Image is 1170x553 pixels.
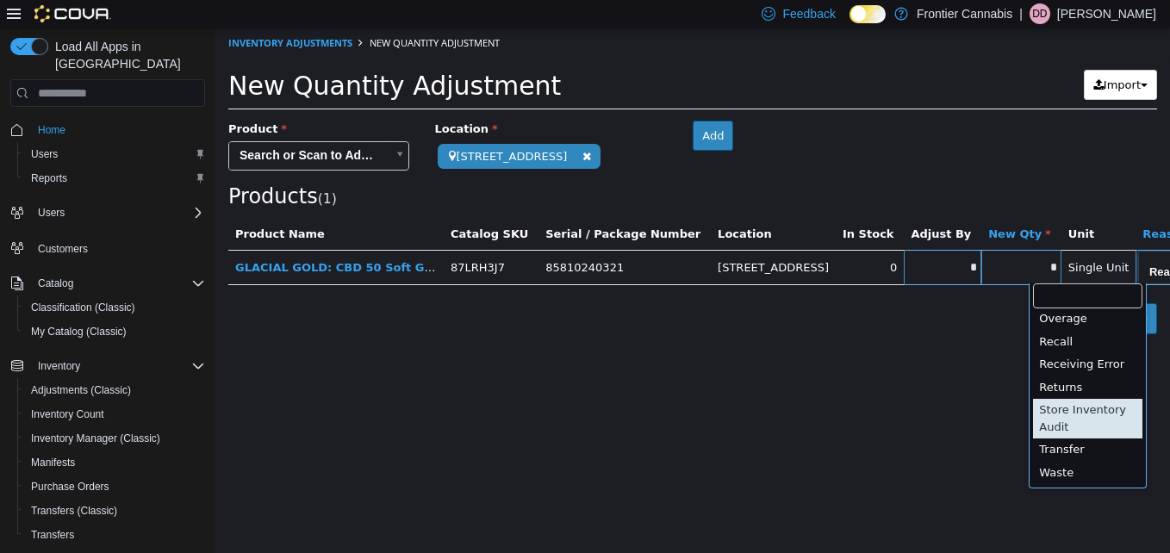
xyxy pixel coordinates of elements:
[818,411,927,434] div: Transfer
[24,500,205,521] span: Transfers (Classic)
[24,428,167,449] a: Inventory Manager (Classic)
[24,380,205,401] span: Adjustments (Classic)
[17,450,212,475] button: Manifests
[917,3,1012,24] p: Frontier Cannabis
[24,476,205,497] span: Purchase Orders
[24,525,205,545] span: Transfers
[38,242,88,256] span: Customers
[31,237,205,258] span: Customers
[818,280,927,303] div: Overage
[24,525,81,545] a: Transfers
[38,206,65,220] span: Users
[31,456,75,469] span: Manifests
[818,326,927,349] div: Receiving Error
[38,123,65,137] span: Home
[31,383,131,397] span: Adjustments (Classic)
[31,356,205,376] span: Inventory
[17,402,212,426] button: Inventory Count
[31,356,87,376] button: Inventory
[17,295,212,320] button: Classification (Classic)
[17,142,212,166] button: Users
[24,321,205,342] span: My Catalog (Classic)
[31,325,127,339] span: My Catalog (Classic)
[17,499,212,523] button: Transfers (Classic)
[31,120,72,140] a: Home
[24,500,124,521] a: Transfers (Classic)
[17,320,212,344] button: My Catalog (Classic)
[818,303,927,326] div: Recall
[17,475,212,499] button: Purchase Orders
[34,5,111,22] img: Cova
[31,202,72,223] button: Users
[3,235,212,260] button: Customers
[818,349,927,372] div: Returns
[24,476,116,497] a: Purchase Orders
[31,119,205,140] span: Home
[1057,3,1156,24] p: [PERSON_NAME]
[31,301,135,314] span: Classification (Classic)
[3,354,212,378] button: Inventory
[24,452,82,473] a: Manifests
[38,276,73,290] span: Catalog
[24,297,142,318] a: Classification (Classic)
[31,407,104,421] span: Inventory Count
[17,426,212,450] button: Inventory Manager (Classic)
[38,359,80,373] span: Inventory
[31,273,80,294] button: Catalog
[1019,3,1023,24] p: |
[849,5,886,23] input: Dark Mode
[818,371,927,411] div: Store Inventory Audit
[24,168,205,189] span: Reports
[31,528,74,542] span: Transfers
[17,523,212,547] button: Transfers
[1030,3,1050,24] div: Dezirae Delill
[24,168,74,189] a: Reports
[782,5,835,22] span: Feedback
[31,273,205,294] span: Catalog
[3,201,212,225] button: Users
[24,297,205,318] span: Classification (Classic)
[31,239,95,259] a: Customers
[3,117,212,142] button: Home
[24,452,205,473] span: Manifests
[31,202,205,223] span: Users
[24,144,205,165] span: Users
[24,321,134,342] a: My Catalog (Classic)
[849,23,850,24] span: Dark Mode
[31,504,117,518] span: Transfers (Classic)
[17,378,212,402] button: Adjustments (Classic)
[818,434,927,457] div: Waste
[17,166,212,190] button: Reports
[1032,3,1047,24] span: DD
[24,144,65,165] a: Users
[24,428,205,449] span: Inventory Manager (Classic)
[24,404,205,425] span: Inventory Count
[48,38,205,72] span: Load All Apps in [GEOGRAPHIC_DATA]
[31,147,58,161] span: Users
[24,404,111,425] a: Inventory Count
[3,271,212,295] button: Catalog
[31,480,109,494] span: Purchase Orders
[31,171,67,185] span: Reports
[24,380,138,401] a: Adjustments (Classic)
[31,432,160,445] span: Inventory Manager (Classic)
